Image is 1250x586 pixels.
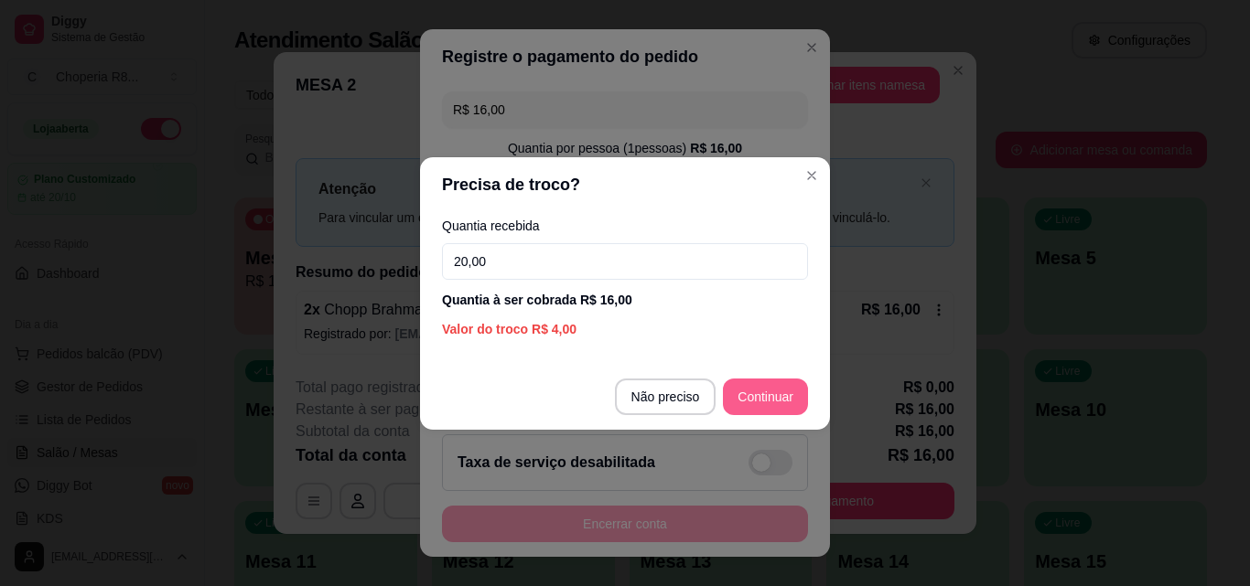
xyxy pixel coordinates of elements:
[797,161,826,190] button: Close
[615,378,717,415] button: Não preciso
[442,219,808,232] label: Quantia recebida
[442,291,808,309] div: Quantia à ser cobrada R$ 16,00
[723,378,808,415] button: Continuar
[442,320,808,338] div: Valor do troco R$ 4,00
[420,157,830,212] header: Precisa de troco?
